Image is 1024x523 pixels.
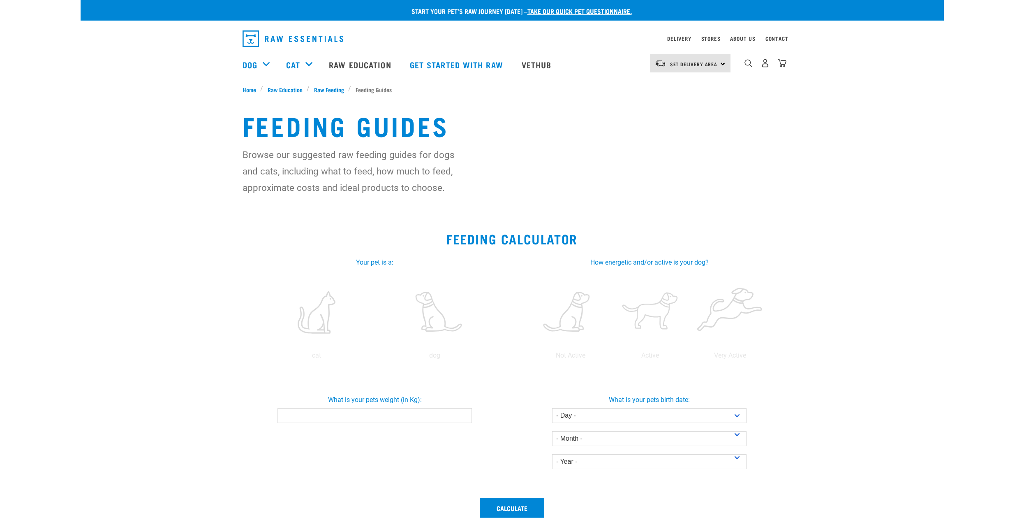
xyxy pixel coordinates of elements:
[259,351,374,360] p: cat
[655,60,666,67] img: van-moving.png
[321,48,401,81] a: Raw Education
[243,85,261,94] a: Home
[243,30,343,47] img: Raw Essentials Logo
[263,85,307,94] a: Raw Education
[377,351,492,360] p: dog
[247,258,502,267] label: Your pet is a:
[513,48,562,81] a: Vethub
[81,48,944,81] nav: dropdown navigation
[527,9,632,13] a: take our quick pet questionnaire.
[744,59,752,67] img: home-icon-1@2x.png
[314,85,344,94] span: Raw Feeding
[243,110,782,140] h1: Feeding Guides
[761,59,770,67] img: user.png
[670,63,718,65] span: Set Delivery Area
[667,37,691,40] a: Delivery
[236,395,514,405] label: What is your pets weight (in Kg):
[243,146,458,196] p: Browse our suggested raw feeding guides for dogs and cats, including what to feed, how much to fe...
[268,85,303,94] span: Raw Education
[90,231,934,246] h2: Feeding Calculator
[522,258,777,267] label: How energetic and/or active is your dog?
[778,59,786,67] img: home-icon@2x.png
[286,58,300,71] a: Cat
[243,85,782,94] nav: breadcrumbs
[243,85,256,94] span: Home
[243,58,257,71] a: Dog
[765,37,788,40] a: Contact
[532,351,609,360] p: Not Active
[236,27,788,50] nav: dropdown navigation
[612,351,689,360] p: Active
[310,85,348,94] a: Raw Feeding
[511,395,788,405] label: What is your pets birth date:
[480,498,544,518] button: Calculate
[701,37,721,40] a: Stores
[692,351,768,360] p: Very Active
[730,37,755,40] a: About Us
[402,48,513,81] a: Get started with Raw
[87,6,950,16] p: Start your pet’s raw journey [DATE] –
